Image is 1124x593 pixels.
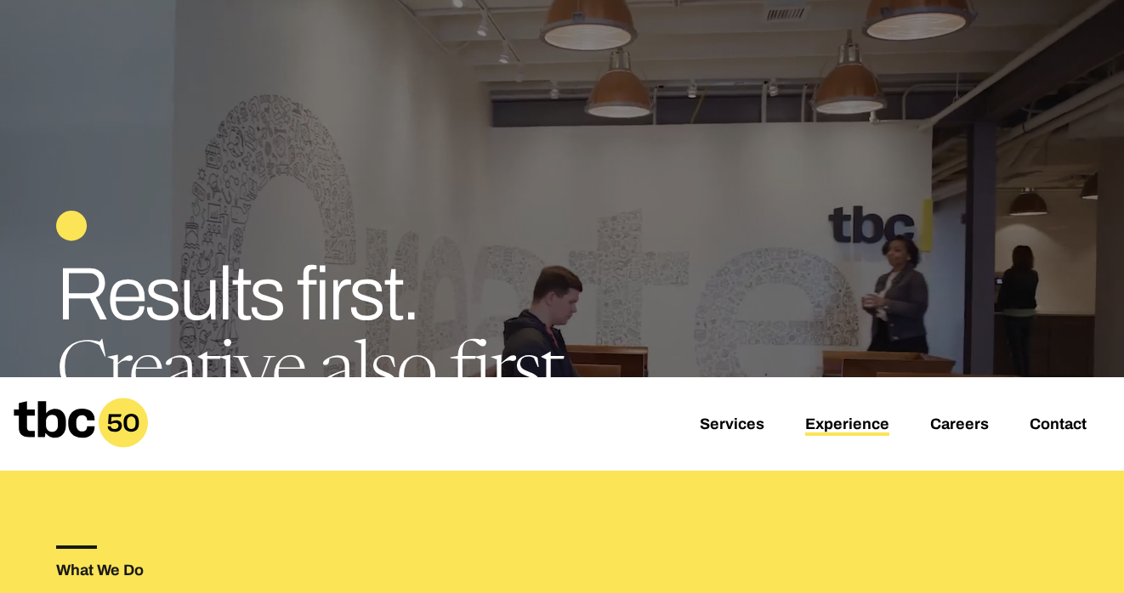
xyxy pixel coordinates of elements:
[930,415,989,436] a: Careers
[14,436,148,454] a: Home
[700,415,764,436] a: Services
[56,339,574,414] span: Creative also first.
[1030,415,1087,436] a: Contact
[56,562,562,578] h5: What We Do
[805,415,889,436] a: Experience
[56,254,418,335] span: Results first.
